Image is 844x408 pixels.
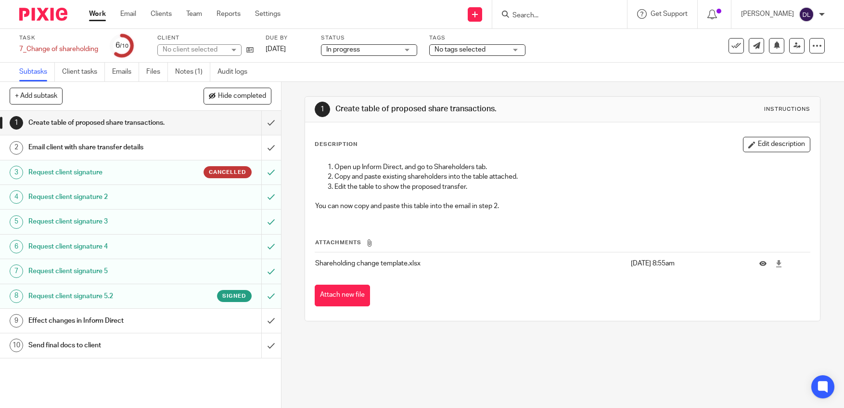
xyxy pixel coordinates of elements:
span: Cancelled [209,168,246,176]
p: Open up Inform Direct, and go to Shareholders tab. [334,162,810,172]
a: Notes (1) [175,63,210,81]
h1: Request client signature 5.2 [28,289,177,303]
span: Hide completed [218,92,266,100]
span: Signed [222,292,246,300]
input: Search [512,12,598,20]
div: 6 [10,240,23,253]
p: Shareholding change template.xlsx [315,259,625,268]
a: Download [775,259,782,268]
div: 1 [315,102,330,117]
span: Attachments [315,240,361,245]
a: Audit logs [217,63,255,81]
div: 5 [10,215,23,229]
h1: Email client with share transfer details [28,140,177,155]
p: Description [315,141,358,148]
div: 3 [10,166,23,179]
span: [DATE] [266,46,286,53]
div: 10 [10,339,23,352]
img: svg%3E [799,7,814,22]
h1: Request client signature 4 [28,239,177,254]
a: Work [89,9,106,19]
div: 1 [10,116,23,130]
a: Reports [217,9,241,19]
button: + Add subtask [10,88,63,104]
img: Pixie [19,8,67,21]
span: In progress [326,46,360,53]
small: /10 [120,43,128,49]
span: No tags selected [435,46,486,53]
h1: Request client signature [28,165,177,180]
p: You can now copy and paste this table into the email in step 2. [315,201,810,211]
a: Files [146,63,168,81]
p: [PERSON_NAME] [741,9,794,19]
h1: Create table of proposed share transactions. [335,104,583,114]
div: 6 [115,40,128,51]
h1: Request client signature 2 [28,190,177,204]
button: Edit description [743,137,810,152]
label: Status [321,34,417,42]
a: Email [120,9,136,19]
a: Emails [112,63,139,81]
a: Settings [255,9,281,19]
a: Clients [151,9,172,19]
label: Client [157,34,254,42]
p: Copy and paste existing shareholders into the table attached. [334,172,810,182]
h1: Create table of proposed share transactions. [28,116,177,130]
h1: Request client signature 3 [28,214,177,229]
div: 7 [10,264,23,278]
a: Team [186,9,202,19]
h1: Send final docs to client [28,338,177,353]
div: 2 [10,141,23,155]
label: Due by [266,34,309,42]
button: Attach new file [315,285,370,306]
a: Client tasks [62,63,105,81]
span: Get Support [651,11,688,17]
div: 4 [10,190,23,204]
label: Tags [429,34,525,42]
label: Task [19,34,98,42]
p: [DATE] 8:55am [631,259,745,268]
p: Edit the table to show the proposed transfer. [334,182,810,192]
h1: Effect changes in Inform Direct [28,314,177,328]
div: No client selected [163,45,225,54]
a: Subtasks [19,63,55,81]
div: Instructions [764,105,810,113]
div: 9 [10,314,23,328]
div: 8 [10,290,23,303]
h1: Request client signature 5 [28,264,177,278]
div: 7_Change of shareholding [19,44,98,54]
button: Hide completed [204,88,271,104]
